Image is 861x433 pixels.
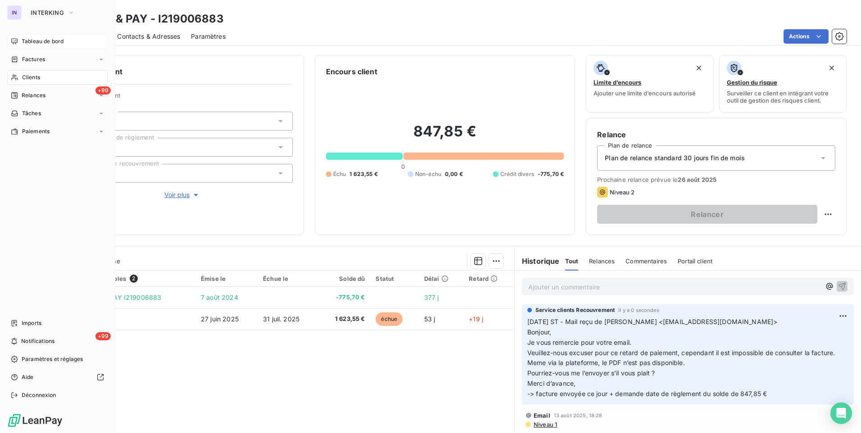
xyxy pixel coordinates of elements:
span: Contacts & Adresses [117,32,180,41]
span: Niveau 1 [533,421,557,428]
span: Notifications [21,337,54,345]
span: il y a 0 secondes [618,307,659,313]
span: Prochaine relance prévue le [597,176,835,183]
button: Actions [784,29,829,44]
span: +19 j [469,315,483,323]
span: 0 [401,163,405,170]
span: Non-échu [415,170,441,178]
span: 31 juil. 2025 [263,315,299,323]
span: Gestion du risque [727,79,777,86]
span: Clients [22,73,40,81]
span: Paramètres [191,32,226,41]
a: Tableau de bord [7,34,108,49]
span: 26 août 2025 [678,176,716,183]
span: +99 [95,86,111,95]
span: Relances [589,257,615,265]
div: Pièces comptables [70,275,190,283]
h6: Relance [597,129,835,140]
div: IN [7,5,22,20]
span: Échu [333,170,346,178]
span: 53 j [424,315,435,323]
div: Retard [469,275,509,282]
h6: Informations client [54,66,293,77]
div: Délai [424,275,458,282]
span: 1 623,55 € [324,315,365,324]
span: Imports [22,319,41,327]
a: +99Relances [7,88,108,103]
a: Aide [7,370,108,384]
button: Relancer [597,205,817,224]
span: Email [534,412,550,419]
span: Crédit divers [500,170,534,178]
span: Aide [22,373,34,381]
h3: SMILE & PAY - I219006883 [79,11,224,27]
span: Paramètres et réglages [22,355,83,363]
div: Solde dû [324,275,365,282]
span: -775,70 € [538,170,564,178]
img: Logo LeanPay [7,413,63,428]
span: Tâches [22,109,41,117]
div: Échue le [263,275,313,282]
span: 2 [130,275,138,283]
h2: 847,85 € [326,122,564,149]
span: Tout [565,257,579,265]
span: Tableau de bord [22,37,63,45]
span: Commentaires [625,257,667,265]
span: 7 août 2024 [201,293,238,301]
span: Factures [22,55,45,63]
span: 1 623,55 € [349,170,378,178]
span: Paiements [22,127,50,135]
div: Statut [376,275,413,282]
h6: Encours client [326,66,377,77]
span: 0,00 € [445,170,463,178]
a: Factures [7,52,108,67]
span: +99 [95,332,111,340]
div: Open Intercom Messenger [830,402,852,424]
span: 27 juin 2025 [201,315,239,323]
span: Propriétés Client [73,92,293,104]
a: Clients [7,70,108,85]
span: Portail client [678,257,712,265]
span: Relances [22,91,45,99]
button: Voir plus [73,190,293,200]
a: Imports [7,316,108,330]
button: Limite d’encoursAjouter une limite d’encours autorisé [586,55,713,113]
a: Tâches [7,106,108,121]
span: 13 août 2025, 18:28 [554,413,603,418]
a: Paramètres et réglages [7,352,108,366]
span: -775,70 € [324,293,365,302]
a: Paiements [7,124,108,139]
span: Voir plus [164,190,200,199]
span: VIR SMILE & PAY I219006883 [70,293,161,301]
span: INTERKING [31,9,64,16]
div: Émise le [201,275,252,282]
span: échue [376,312,403,326]
button: Gestion du risqueSurveiller ce client en intégrant votre outil de gestion des risques client. [719,55,847,113]
span: Plan de relance standard 30 jours fin de mois [605,153,745,162]
span: [DATE] ST - Mail reçu de [PERSON_NAME] <[EMAIL_ADDRESS][DOMAIN_NAME]> Bonjour, Je vous remercie p... [527,318,837,397]
span: Limite d’encours [594,79,641,86]
span: 377 j [424,293,439,301]
span: Ajouter une limite d’encours autorisé [594,90,696,97]
span: Niveau 2 [610,189,634,196]
span: Déconnexion [22,391,56,399]
h6: Historique [515,256,560,266]
span: Surveiller ce client en intégrant votre outil de gestion des risques client. [727,90,839,104]
span: Service clients Recouvrement [535,306,615,314]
